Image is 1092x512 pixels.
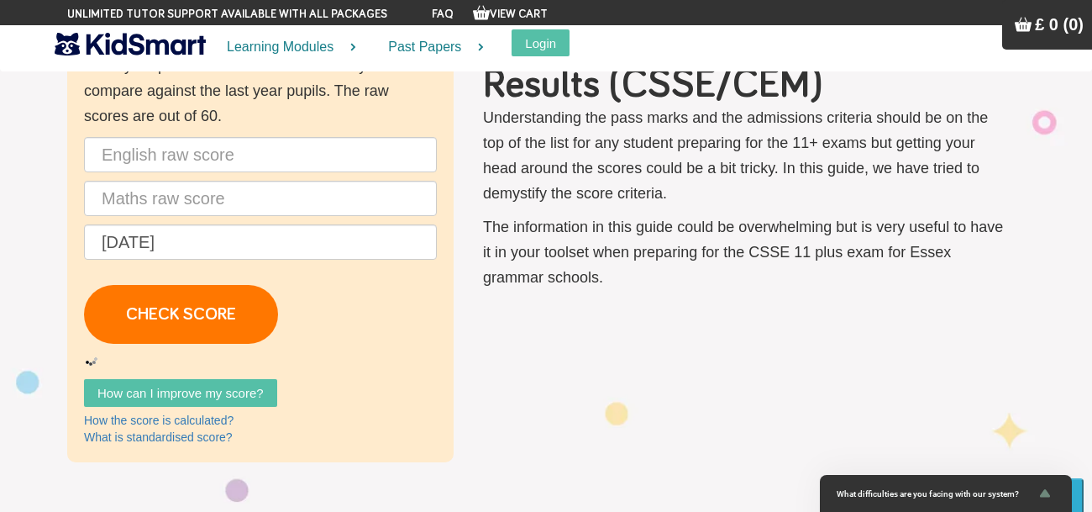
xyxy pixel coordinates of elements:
[432,8,454,20] a: FAQ
[84,224,437,260] input: Date of birth (d/m/y) e.g. 27/12/2007
[84,430,233,444] a: What is standardised score?
[473,8,548,20] a: View Cart
[837,489,1035,499] span: What difficulties are you facing with our system?
[55,29,206,59] img: KidSmart logo
[84,352,97,366] img: loader.gif
[84,414,234,427] a: How the score is calculated?
[367,25,495,70] a: Past Papers
[84,379,277,407] a: How can I improve my score?
[84,53,437,129] p: Enter your practice score to find out how you compare against the last year pupils. The raw score...
[84,137,437,172] input: English raw score
[483,214,1008,290] p: The information in this guide could be overwhelming but is very useful to have it in your toolset...
[1015,16,1032,33] img: Your items in the shopping basket
[512,29,570,56] button: Login
[84,285,278,344] a: CHECK SCORE
[84,181,437,216] input: Maths raw score
[837,483,1055,504] button: Show survey - What difficulties are you facing with our system?
[483,105,1008,206] p: Understanding the pass marks and the admissions criteria should be on the top of the list for any...
[473,4,490,21] img: Your items in the shopping basket
[67,6,387,23] span: Unlimited tutor support available with all packages
[1035,15,1084,34] span: £ 0 (0)
[206,25,367,70] a: Learning Modules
